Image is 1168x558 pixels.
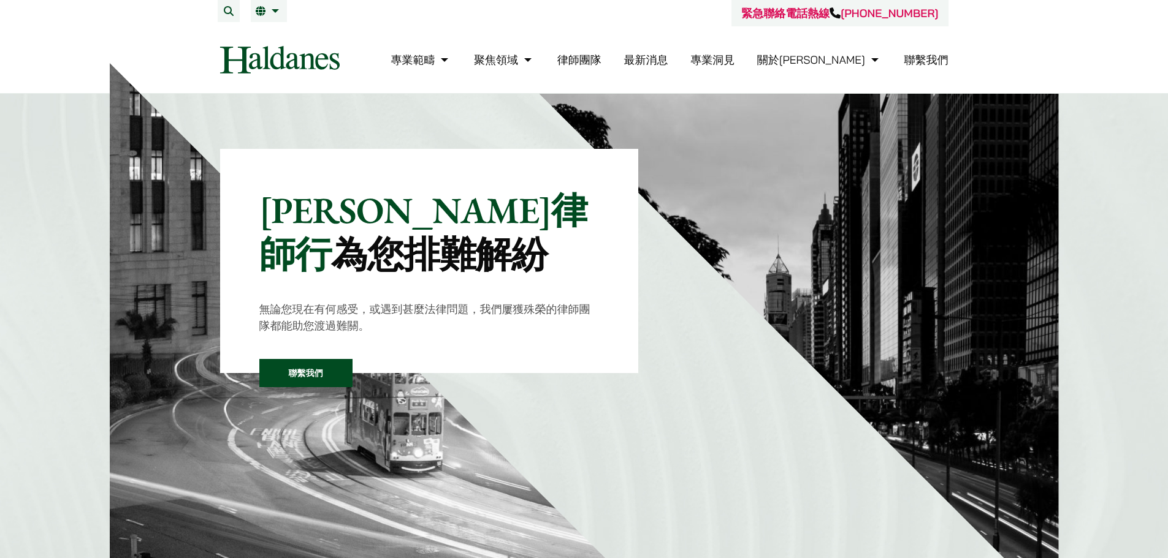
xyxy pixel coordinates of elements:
a: 專業範疇 [391,53,451,67]
a: 繁 [256,6,282,16]
a: 專業洞見 [690,53,735,67]
a: 聯繫我們 [904,53,949,67]
p: [PERSON_NAME]律師行 [259,188,600,276]
a: 關於何敦 [757,53,882,67]
img: Logo of Haldanes [220,46,340,74]
a: 最新消息 [624,53,668,67]
a: 聯繫我們 [259,359,353,387]
a: 緊急聯絡電話熱線[PHONE_NUMBER] [741,6,938,20]
p: 無論您現在有何感受，或遇到甚麼法律問題，我們屢獲殊榮的律師團隊都能助您渡過難關。 [259,301,600,334]
a: 聚焦領域 [474,53,535,67]
a: 律師團隊 [557,53,601,67]
mark: 為您排難解紛 [331,230,548,278]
